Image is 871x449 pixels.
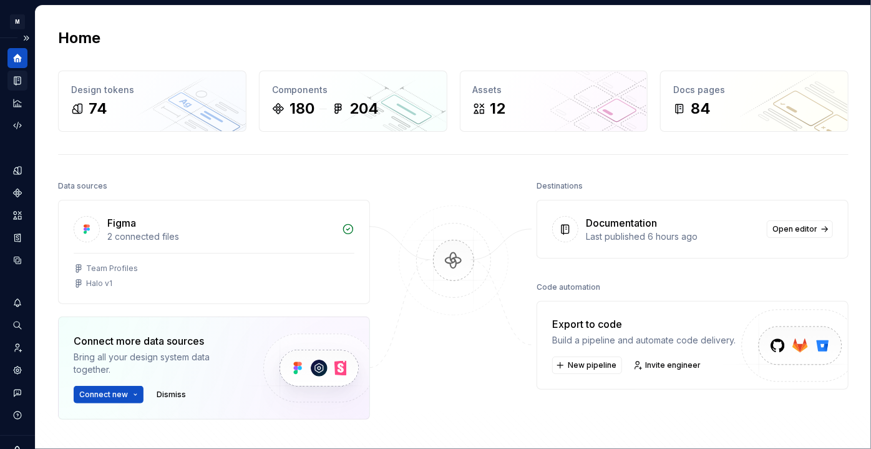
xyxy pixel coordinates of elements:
[473,84,635,96] div: Assets
[586,230,759,243] div: Last published 6 hours ago
[660,71,849,132] a: Docs pages84
[586,215,657,230] div: Documentation
[86,264,138,274] div: Team Profiles
[7,71,27,91] a: Documentation
[17,29,35,47] button: Expand sidebar
[86,279,112,289] div: Halo v1
[552,357,622,374] button: New pipeline
[691,99,711,119] div: 84
[7,315,27,335] button: Search ⌘K
[89,99,107,119] div: 74
[157,390,186,400] span: Dismiss
[537,177,583,195] div: Destinations
[7,250,27,270] a: Data sources
[58,71,246,132] a: Design tokens74
[107,215,136,230] div: Figma
[568,360,616,370] span: New pipeline
[7,205,27,225] a: Assets
[290,99,314,119] div: 180
[645,360,701,370] span: Invite engineer
[79,390,128,400] span: Connect new
[7,93,27,113] a: Analytics
[107,230,334,243] div: 2 connected files
[552,317,736,332] div: Export to code
[2,8,32,35] button: M
[767,220,833,238] a: Open editor
[490,99,506,119] div: 12
[7,183,27,203] a: Components
[7,48,27,68] a: Home
[151,386,192,403] button: Dismiss
[58,200,370,304] a: Figma2 connected filesTeam ProfilesHalo v1
[71,84,233,96] div: Design tokens
[10,14,25,29] div: M
[58,28,100,48] h2: Home
[7,383,27,403] button: Contact support
[349,99,379,119] div: 204
[772,224,817,234] span: Open editor
[7,116,27,136] a: Code automation
[74,386,144,403] button: Connect new
[272,84,434,96] div: Components
[7,293,27,313] button: Notifications
[7,360,27,380] a: Settings
[259,71,447,132] a: Components180204
[7,338,27,358] a: Invite team
[7,228,27,248] a: Storybook stories
[74,333,242,348] div: Connect more data sources
[673,84,835,96] div: Docs pages
[58,177,107,195] div: Data sources
[74,351,242,376] div: Bring all your design system data together.
[537,279,600,296] div: Code automation
[552,334,736,347] div: Build a pipeline and automate code delivery.
[7,160,27,180] a: Design tokens
[630,357,706,374] a: Invite engineer
[460,71,648,132] a: Assets12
